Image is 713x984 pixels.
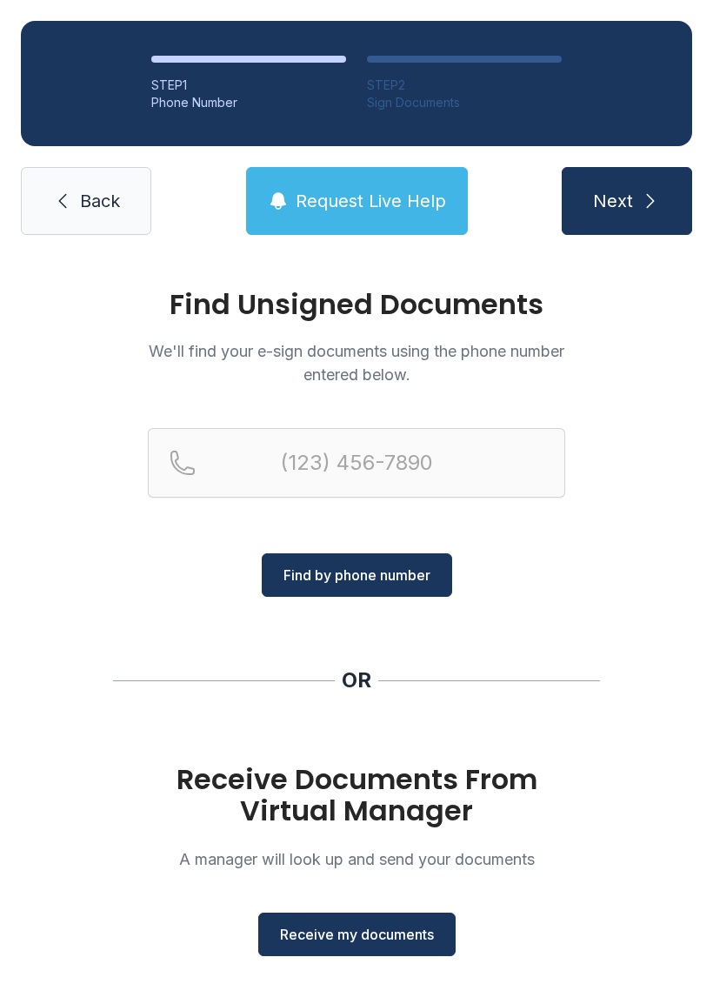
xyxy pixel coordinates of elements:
[148,764,565,827] h1: Receive Documents From Virtual Manager
[80,189,120,213] span: Back
[367,94,562,111] div: Sign Documents
[283,565,430,586] span: Find by phone number
[148,339,565,386] p: We'll find your e-sign documents using the phone number entered below.
[593,189,633,213] span: Next
[151,77,346,94] div: STEP 1
[342,666,371,694] div: OR
[148,428,565,498] input: Reservation phone number
[280,924,434,945] span: Receive my documents
[148,847,565,871] p: A manager will look up and send your documents
[148,291,565,318] h1: Find Unsigned Documents
[296,189,446,213] span: Request Live Help
[151,94,346,111] div: Phone Number
[367,77,562,94] div: STEP 2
